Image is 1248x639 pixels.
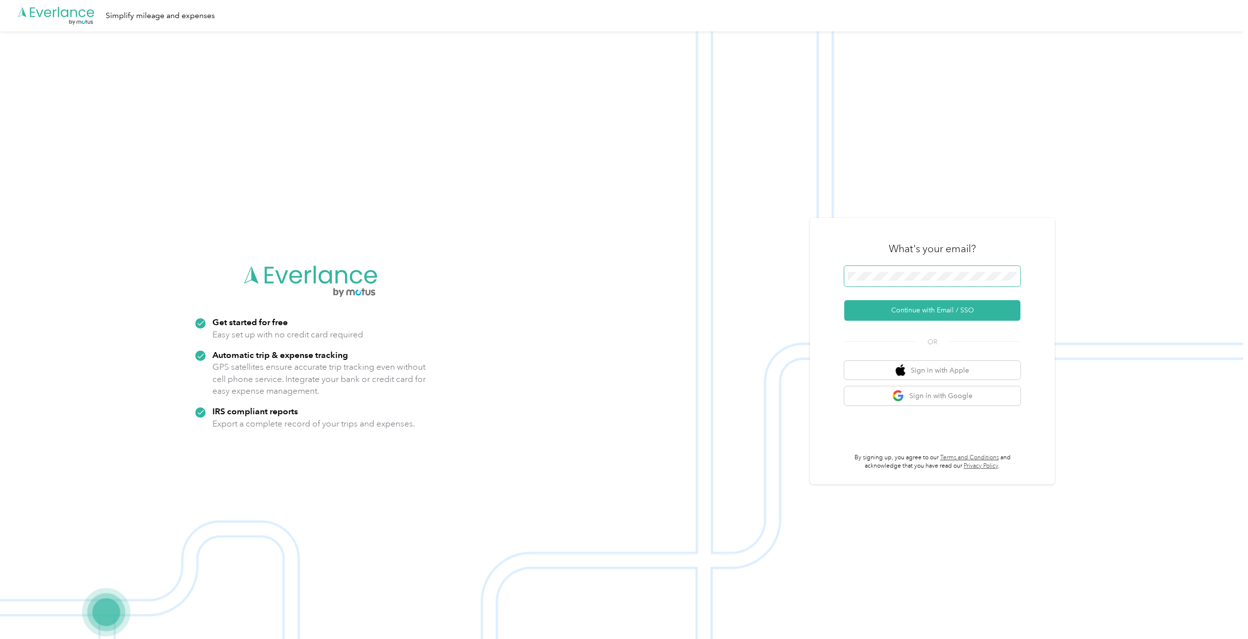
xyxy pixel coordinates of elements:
[964,462,998,470] a: Privacy Policy
[212,350,348,360] strong: Automatic trip & expense tracking
[212,317,288,327] strong: Get started for free
[844,453,1020,471] p: By signing up, you agree to our and acknowledge that you have read our .
[892,390,904,402] img: google logo
[212,406,298,416] strong: IRS compliant reports
[844,386,1020,405] button: google logoSign in with Google
[844,361,1020,380] button: apple logoSign in with Apple
[915,337,949,347] span: OR
[844,300,1020,321] button: Continue with Email / SSO
[889,242,976,256] h3: What's your email?
[212,418,415,430] p: Export a complete record of your trips and expenses.
[212,361,426,397] p: GPS satellites ensure accurate trip tracking even without cell phone service. Integrate your bank...
[106,10,215,22] div: Simplify mileage and expenses
[896,364,905,377] img: apple logo
[212,329,363,341] p: Easy set up with no credit card required
[940,454,999,461] a: Terms and Conditions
